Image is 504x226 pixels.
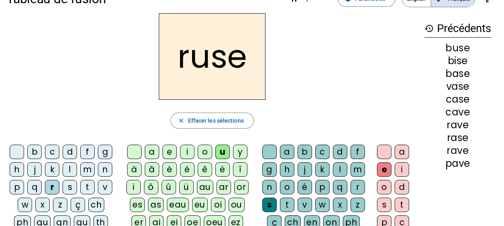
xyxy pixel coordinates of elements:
[211,198,225,212] div: oi
[145,145,159,159] div: a
[424,69,491,79] div: base
[233,162,247,177] div: î
[233,145,247,159] div: y
[148,198,164,212] div: as
[198,145,212,159] div: o
[80,180,95,194] div: t
[180,162,194,177] div: é
[215,162,230,177] div: ë
[315,180,330,194] div: p
[424,43,491,53] div: buse
[298,180,312,194] div: é
[98,162,112,177] div: n
[280,180,294,194] div: o
[197,180,213,194] div: au
[98,180,112,194] div: v
[298,145,312,159] div: b
[27,145,42,159] div: b
[45,162,59,177] div: k
[63,180,77,194] div: s
[350,180,365,194] div: r
[377,198,391,212] div: s
[395,145,409,159] div: a
[262,162,277,177] div: g
[315,162,330,177] div: k
[35,198,50,212] div: x
[262,198,277,212] div: s
[315,145,330,159] div: c
[377,162,391,177] div: e
[424,146,491,155] div: rave
[126,180,141,194] div: ï
[333,145,347,159] div: d
[234,180,249,194] div: or
[170,113,253,129] button: Effacer les sélections
[98,145,112,159] div: g
[71,198,85,212] div: ç
[424,56,491,66] div: bise
[27,180,42,194] div: q
[424,24,434,33] mat-icon: history
[45,180,59,194] div: r
[167,198,189,212] div: eau
[198,162,212,177] div: ê
[88,198,104,212] div: ch
[298,198,312,212] div: v
[180,145,194,159] div: i
[63,145,77,159] div: d
[315,198,330,212] div: w
[298,162,312,177] div: j
[333,180,347,194] div: q
[424,95,491,104] div: case
[280,198,294,212] div: t
[424,107,491,117] div: cave
[395,162,409,177] div: i
[350,145,365,159] div: f
[159,13,265,100] h2: ruse
[10,180,24,194] div: p
[217,180,231,194] div: ar
[192,198,208,212] div: eu
[424,20,491,38] h3: Précédents
[18,198,32,212] div: w
[127,162,142,177] div: à
[179,180,194,194] div: ü
[144,180,158,194] div: ô
[424,120,491,130] div: rave
[424,159,491,168] div: pave
[45,145,59,159] div: c
[280,162,294,177] div: h
[333,162,347,177] div: l
[229,198,245,212] div: ou
[424,133,491,143] div: rase
[130,198,145,212] div: es
[377,180,391,194] div: o
[63,162,77,177] div: l
[162,145,177,159] div: e
[350,162,365,177] div: m
[262,180,277,194] div: n
[80,162,95,177] div: m
[162,180,176,194] div: û
[215,145,230,159] div: u
[350,198,365,212] div: z
[162,162,177,177] div: è
[280,145,294,159] div: a
[27,162,42,177] div: j
[395,180,409,194] div: d
[333,198,347,212] div: x
[10,162,24,177] div: h
[80,145,95,159] div: f
[395,198,409,212] div: t
[188,116,243,125] span: Effacer les sélections
[145,162,159,177] div: â
[53,198,67,212] div: z
[177,117,184,124] mat-icon: close
[424,82,491,91] div: vase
